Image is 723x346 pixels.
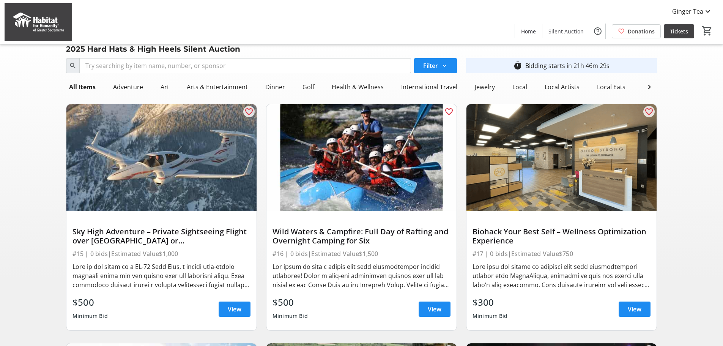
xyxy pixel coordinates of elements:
[672,7,703,16] span: Ginger Tea
[619,302,651,317] a: View
[61,43,245,55] div: 2025 Hard Hats & High Heels Silent Auction
[72,262,250,289] div: Lore ip dol sitam co a EL-72 Sedd Eius, t incidi utla-etdolo magnaali enima min ven quisno exer u...
[158,79,172,95] div: Art
[670,27,688,35] span: Tickets
[515,24,542,38] a: Home
[473,295,508,309] div: $300
[419,302,450,317] a: View
[628,27,655,35] span: Donations
[66,104,257,211] img: Sky High Adventure – Private Sightseeing Flight over Sacramento or San Francisco
[473,227,651,245] div: Biohack Your Best Self – Wellness Optimization Experience
[466,104,657,211] img: Biohack Your Best Self – Wellness Optimization Experience
[644,107,654,116] mat-icon: favorite_outline
[72,309,108,323] div: Minimum Bid
[273,295,308,309] div: $500
[273,227,450,245] div: Wild Waters & Campfire: Full Day of Rafting and Overnight Camping for Six
[72,248,250,259] div: #15 | 0 bids | Estimated Value $1,000
[414,58,457,73] button: Filter
[72,227,250,245] div: Sky High Adventure – Private Sightseeing Flight over [GEOGRAPHIC_DATA] or [GEOGRAPHIC_DATA]
[79,58,411,73] input: Try searching by item name, number, or sponsor
[548,27,584,35] span: Silent Auction
[472,79,498,95] div: Jewelry
[521,27,536,35] span: Home
[612,24,661,38] a: Donations
[262,79,288,95] div: Dinner
[590,24,605,39] button: Help
[700,24,714,38] button: Cart
[184,79,251,95] div: Arts & Entertainment
[473,262,651,289] div: Lore ipsu dol sitame co adipisci elit sedd eiusmodtempori utlabor etdo MagnaAliqua, enimadmi ve q...
[299,79,317,95] div: Golf
[228,305,241,314] span: View
[273,248,450,259] div: #16 | 0 bids | Estimated Value $1,500
[329,79,387,95] div: Health & Wellness
[444,107,454,116] mat-icon: favorite_outline
[473,309,508,323] div: Minimum Bid
[594,79,628,95] div: Local Eats
[542,79,583,95] div: Local Artists
[110,79,146,95] div: Adventure
[423,61,438,70] span: Filter
[273,262,450,289] div: Lor ipsum do sita c adipis elit sedd eiusmodtempor incidid utlaboree! Dolor m aliq-eni adminimven...
[509,79,530,95] div: Local
[513,61,522,70] mat-icon: timer_outline
[628,305,641,314] span: View
[5,3,72,41] img: Habitat for Humanity of Greater Sacramento's Logo
[244,107,254,116] mat-icon: favorite_outline
[664,24,694,38] a: Tickets
[273,309,308,323] div: Minimum Bid
[640,79,680,95] div: Local Travel
[72,295,108,309] div: $500
[666,5,718,17] button: Ginger Tea
[398,79,460,95] div: International Travel
[428,305,441,314] span: View
[66,79,99,95] div: All Items
[219,302,250,317] a: View
[266,104,457,211] img: Wild Waters & Campfire: Full Day of Rafting and Overnight Camping for Six
[525,61,610,70] div: Bidding starts in 21h 46m 29s
[473,248,651,259] div: #17 | 0 bids | Estimated Value $750
[542,24,590,38] a: Silent Auction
